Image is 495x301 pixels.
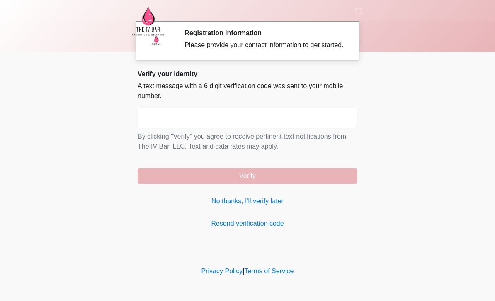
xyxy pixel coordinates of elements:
[184,40,345,50] div: Please provide your contact information to get started.
[243,267,244,275] a: |
[138,196,357,206] a: No thanks, I'll verify later
[129,6,167,36] img: The IV Bar, LLC Logo
[138,70,357,78] h2: Verify your identity
[138,219,357,229] a: Resend verification code
[138,132,357,152] p: By clicking "Verify" you agree to receive pertinent text notifications from The IV Bar, LLC. Text...
[201,267,243,275] a: Privacy Policy
[138,81,357,101] p: A text message with a 6 digit verification code was sent to your mobile number.
[138,168,357,184] button: Verify
[244,267,294,275] a: Terms of Service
